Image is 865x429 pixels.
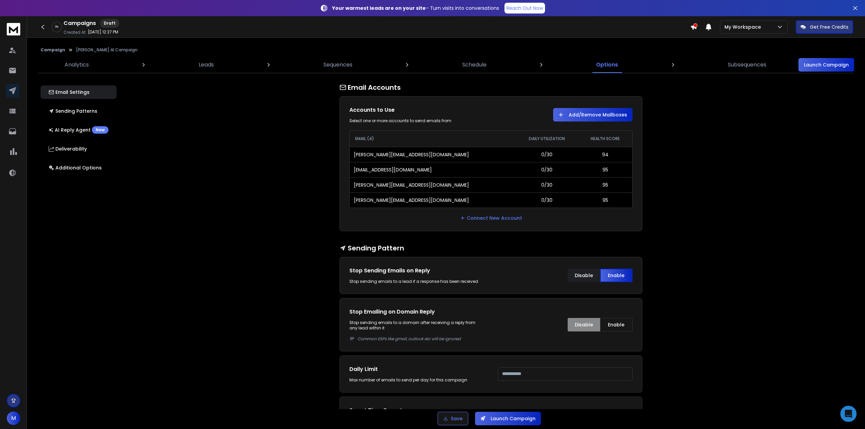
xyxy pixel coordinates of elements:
[92,126,108,134] div: New
[568,318,600,331] button: Disable
[55,25,58,29] p: 0 %
[349,267,484,275] h1: Stop Sending Emails on Reply
[340,83,642,92] h1: Email Accounts
[349,279,484,284] div: Stop sending emails to a lead if a response has been received
[49,145,87,152] p: Deliverability
[199,61,214,69] p: Leads
[349,308,484,316] h1: Stop Emailing on Domain Reply
[350,131,516,147] th: EMAIL (4)
[728,61,766,69] p: Subsequences
[49,164,102,171] p: Additional Options
[460,215,522,221] a: Connect New Account
[578,177,632,192] td: 95
[7,411,20,425] button: M
[515,131,578,147] th: DAILY UTILIZATION
[332,5,426,11] strong: Your warmest leads are on your site
[810,24,848,30] p: Get Free Credits
[438,412,468,425] button: Save
[354,166,432,173] p: [EMAIL_ADDRESS][DOMAIN_NAME]
[578,131,632,147] th: HEALTH SCORE
[349,406,554,414] p: Smart Time Gaps
[7,23,20,35] img: logo
[349,365,484,373] h1: Daily Limit
[354,182,469,188] p: [PERSON_NAME][EMAIL_ADDRESS][DOMAIN_NAME]
[600,318,633,331] button: Enable
[578,192,632,208] td: 95
[592,57,622,73] a: Options
[41,47,65,53] button: Campaign
[506,5,543,11] p: Reach Out Now
[49,89,90,96] p: Email Settings
[840,406,857,422] div: Open Intercom Messenger
[462,61,487,69] p: Schedule
[354,197,469,204] p: [PERSON_NAME][EMAIL_ADDRESS][DOMAIN_NAME]
[60,57,93,73] a: Analytics
[578,147,632,162] td: 94
[65,61,89,69] p: Analytics
[332,5,499,11] p: – Turn visits into conversations
[458,57,491,73] a: Schedule
[41,104,117,118] button: Sending Patterns
[578,162,632,177] td: 95
[354,151,469,158] p: [PERSON_NAME][EMAIL_ADDRESS][DOMAIN_NAME]
[41,161,117,175] button: Additional Options
[41,142,117,156] button: Deliverability
[475,412,541,425] button: Launch Campaign
[88,29,118,35] p: [DATE] 12:27 PM
[349,377,484,383] div: Max number of emails to send per day for this campaign
[515,162,578,177] td: 0/30
[357,336,484,342] p: Common ESPs like gmail, outlook etc will be ignored
[596,61,618,69] p: Options
[49,126,108,134] p: AI Reply Agent
[64,19,96,27] h1: Campaigns
[724,24,764,30] p: My Workspace
[798,58,854,72] button: Launch Campaign
[796,20,853,34] button: Get Free Credits
[100,19,119,28] div: Draft
[76,47,138,53] p: [PERSON_NAME] AI Campaign
[568,269,600,282] button: Disable
[41,85,117,99] button: Email Settings
[600,269,633,282] button: Enable
[340,243,642,253] h1: Sending Pattern
[349,106,484,114] h1: Accounts to Use
[41,123,117,137] button: AI Reply AgentNew
[349,320,484,342] p: Stop sending emails to a domain after receiving a reply from any lead within it
[64,30,86,35] p: Created At:
[553,108,633,122] button: Add/Remove Mailboxes
[724,57,770,73] a: Subsequences
[319,57,356,73] a: Sequences
[323,61,352,69] p: Sequences
[515,177,578,192] td: 0/30
[349,118,484,124] div: Select one or more accounts to send emails from
[504,3,545,14] a: Reach Out Now
[49,108,97,114] p: Sending Patterns
[195,57,218,73] a: Leads
[515,192,578,208] td: 0/30
[515,147,578,162] td: 0/30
